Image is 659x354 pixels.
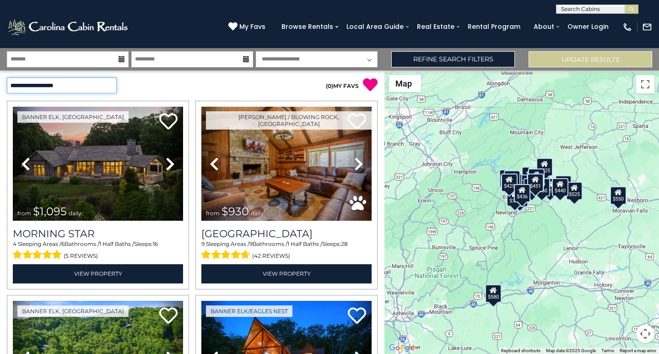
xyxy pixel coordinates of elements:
[201,228,372,240] a: [GEOGRAPHIC_DATA]
[391,51,515,67] a: Refine Search Filters
[69,210,81,217] span: daily
[501,174,518,192] div: $425
[620,348,656,353] a: Report a map error
[153,240,158,247] span: 16
[529,51,652,67] button: Update Results
[552,178,568,196] div: $440
[326,82,359,89] a: (0)MY FAVS
[395,79,412,88] span: Map
[501,348,540,354] button: Keyboard shortcuts
[61,240,65,247] span: 6
[228,22,268,32] a: My Favs
[499,169,516,188] div: $720
[13,228,183,240] a: Morning Star
[33,205,67,218] span: $1,095
[17,305,129,317] a: Banner Elk, [GEOGRAPHIC_DATA]
[566,182,583,200] div: $525
[387,342,417,354] a: Open this area in Google Maps (opens a new window)
[239,22,265,32] span: My Favs
[64,250,98,262] span: (5 reviews)
[534,178,550,196] div: $480
[524,178,540,196] div: $485
[159,306,178,326] a: Add to favorites
[610,186,627,204] div: $550
[527,174,544,192] div: $451
[529,20,559,34] a: About
[341,240,348,247] span: 28
[206,111,372,130] a: [PERSON_NAME] / Blowing Rock, [GEOGRAPHIC_DATA]
[601,348,614,353] a: Terms
[412,20,459,34] a: Real Estate
[463,20,525,34] a: Rental Program
[642,22,652,32] img: mail-regular-white.png
[542,178,558,196] div: $695
[514,184,530,202] div: $436
[636,75,654,93] button: Toggle fullscreen view
[636,325,654,343] button: Map camera controls
[563,20,613,34] a: Owner Login
[485,284,502,302] div: $580
[7,18,130,36] img: White-1-2.png
[512,188,528,207] div: $500
[13,107,183,221] img: thumbnail_163276265.jpeg
[252,250,290,262] span: (42 reviews)
[251,210,264,217] span: daily
[328,82,331,89] span: 0
[507,188,523,206] div: $375
[326,82,333,89] span: ( )
[13,240,183,262] div: Sleeping Areas / Bathrooms / Sleeps:
[522,167,538,185] div: $635
[221,205,249,218] span: $930
[201,240,372,262] div: Sleeping Areas / Bathrooms / Sleeps:
[201,264,372,283] a: View Property
[504,170,520,188] div: $425
[201,107,372,221] img: thumbnail_163277208.jpeg
[206,305,292,317] a: Banner Elk/Eagles Nest
[277,20,338,34] a: Browse Rentals
[555,175,572,194] div: $930
[342,20,408,34] a: Local Area Guide
[13,240,16,247] span: 4
[622,22,632,32] img: phone-regular-white.png
[206,210,220,217] span: from
[546,348,596,353] span: Map data ©2025 Google
[201,228,372,240] h3: Appalachian Mountain Lodge
[17,210,31,217] span: from
[17,111,129,123] a: Banner Elk, [GEOGRAPHIC_DATA]
[348,306,366,326] a: Add to favorites
[249,240,253,247] span: 9
[13,264,183,283] a: View Property
[159,112,178,132] a: Add to favorites
[201,240,205,247] span: 9
[528,169,545,187] div: $460
[389,75,421,92] button: Change map style
[387,342,417,354] img: Google
[99,240,134,247] span: 1 Half Baths /
[287,240,322,247] span: 1 Half Baths /
[536,158,553,176] div: $525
